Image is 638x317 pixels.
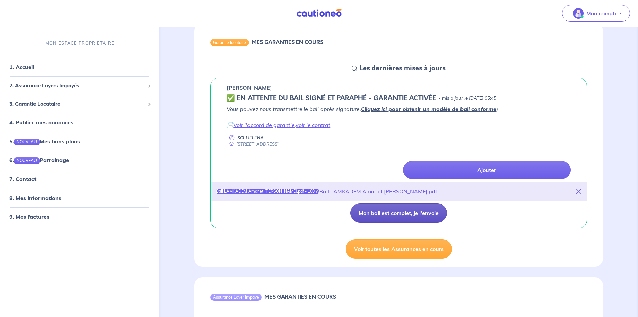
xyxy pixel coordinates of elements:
[439,95,496,102] p: - mis à jour le [DATE] 05:45
[227,84,272,92] p: [PERSON_NAME]
[3,210,157,223] div: 9. Mes factures
[227,122,330,128] em: 📄 ,
[346,239,452,259] a: Voir toutes les Assurances en cours
[3,116,157,129] div: 4. Publier mes annonces
[216,189,319,194] div: Bail LAMKADEM Amar et [PERSON_NAME].pdf - 100 %
[9,100,145,108] span: 3. Garantie Locataire
[296,122,330,128] a: voir le contrat
[210,294,262,300] div: Assurance Loyer Impayé
[3,172,157,186] div: 7. Contact
[9,64,34,70] a: 1. Accueil
[573,8,584,19] img: illu_account_valid_menu.svg
[9,119,73,126] a: 4. Publier mes annonces
[319,187,437,195] div: Bail LAMKADEM Amar et [PERSON_NAME].pdf
[9,82,145,90] span: 2. Assurance Loyers Impayés
[237,135,264,141] p: SCI HELENA
[562,5,630,22] button: illu_account_valid_menu.svgMon compte
[360,64,446,72] h5: Les dernières mises à jours
[403,161,571,179] a: Ajouter
[227,94,436,102] h5: ✅️️️ EN ATTENTE DU BAIL SIGNÉ ET PARAPHÉ - GARANTIE ACTIVÉE
[294,9,344,17] img: Cautioneo
[9,194,61,201] a: 8. Mes informations
[9,175,36,182] a: 7. Contact
[233,122,295,128] a: Voir l'accord de garantie
[264,294,336,300] h6: MES GARANTIES EN COURS
[576,189,581,194] i: close-button-title
[3,79,157,92] div: 2. Assurance Loyers Impayés
[9,138,80,145] a: 5.NOUVEAUMes bons plans
[45,40,114,46] p: MON ESPACE PROPRIÉTAIRE
[252,39,323,45] h6: MES GARANTIES EN COURS
[227,106,498,112] em: Vous pouvez nous transmettre le bail après signature. )
[477,167,496,173] p: Ajouter
[210,39,249,46] div: Garantie locataire
[3,191,157,204] div: 8. Mes informations
[9,213,49,220] a: 9. Mes factures
[361,106,496,112] a: Cliquez ici pour obtenir un modèle de bail conforme
[9,157,69,163] a: 6.NOUVEAUParrainage
[3,97,157,110] div: 3. Garantie Locataire
[227,94,571,102] div: state: CONTRACT-SIGNED, Context: IN-LANDLORD,IS-GL-CAUTION-IN-LANDLORD
[586,9,618,17] p: Mon compte
[3,135,157,148] div: 5.NOUVEAUMes bons plans
[350,203,447,223] button: Mon bail est complet, je l'envoie
[3,153,157,167] div: 6.NOUVEAUParrainage
[227,141,279,147] div: [STREET_ADDRESS]
[3,60,157,74] div: 1. Accueil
